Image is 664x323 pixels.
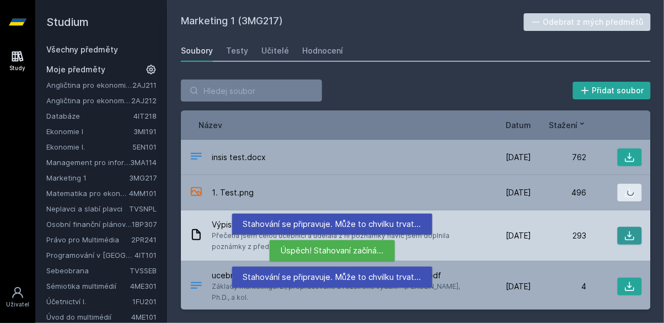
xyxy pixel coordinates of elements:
div: Úspěch! Stahovaní začíná… [270,240,395,261]
a: Učitelé [261,40,289,62]
a: 3MI191 [133,127,157,136]
div: 496 [532,187,587,198]
div: 4 [532,281,587,292]
a: 1FU201 [132,297,157,306]
div: Stahování se připravuje. Může to chvilku trvat… [232,267,432,288]
a: Management pro informatiky a statistiky [46,157,130,168]
div: Uživatel [6,300,29,309]
div: Testy [226,45,248,56]
a: Úvod do multimédií [46,311,131,322]
div: Study [10,64,26,72]
a: 4MM101 [129,189,157,198]
a: 2AJ212 [131,96,157,105]
a: Sémiotika multimédií [46,280,130,292]
div: 762 [532,152,587,163]
a: 4ME301 [130,282,157,290]
span: [DATE] [506,152,532,163]
a: Testy [226,40,248,62]
span: ucebnice-zaklady-marketingu-[PERSON_NAME]-a-kolektiv.pdf [212,270,472,281]
span: Moje předměty [46,64,105,75]
a: Programování v [GEOGRAPHIC_DATA] [46,250,135,261]
a: Osobní finanční plánování [46,219,132,230]
button: Odebrat z mých předmětů [524,13,651,31]
a: Všechny předměty [46,45,118,54]
span: [DATE] [506,187,532,198]
a: Hodnocení [302,40,343,62]
button: Název [199,119,222,131]
a: Angličtina pro ekonomická studia 2 (B2/C1) [46,95,131,106]
a: Uživatel [2,280,33,314]
a: Angličtina pro ekonomická studia 1 (B2/C1) [46,80,132,91]
a: Právo pro Multimédia [46,234,131,245]
div: PNG [190,185,203,201]
a: Ekonomie I [46,126,133,137]
span: Výpisky z učebnice Základy marketingu [212,219,472,230]
a: 3MG217 [129,173,157,182]
a: TVSNPL [129,204,157,213]
span: 1. Test.png [212,187,254,198]
a: 5EN101 [132,142,157,151]
a: TVSSEB [130,266,157,275]
a: 1BP307 [132,220,157,229]
a: 4ME101 [131,313,157,321]
a: Ekonomie I. [46,141,132,152]
a: 2PR241 [131,235,157,244]
div: Stahování se připravuje. Může to chvilku trvat… [232,214,432,235]
div: Učitelé [261,45,289,56]
a: Soubory [181,40,213,62]
a: 4IT101 [135,251,157,260]
span: Přečetla jsem celou učebnici a udělala z ní poznámky navíc jsem doplnila poznámky z přednášek od ... [212,230,472,252]
a: Marketing 1 [46,172,129,183]
span: Základy marketingu. 2., přepracované a rozšířené vydání - [PERSON_NAME], Ph.D., a kol. [212,281,472,303]
h2: Marketing 1 (3MG217) [181,13,524,31]
a: Účetnictví I. [46,296,132,307]
a: 4IT218 [133,112,157,120]
a: Matematika pro ekonomy [46,188,129,199]
a: 3MA114 [130,158,157,167]
a: 2AJ211 [132,81,157,89]
button: Přidat soubor [573,82,651,99]
a: Databáze [46,110,133,121]
div: DOCX [190,150,203,166]
a: Neplavci a slabí plavci [46,203,129,214]
input: Hledej soubor [181,80,322,102]
div: Soubory [181,45,213,56]
button: Stažení [549,119,587,131]
div: 293 [532,230,587,241]
span: [DATE] [506,230,532,241]
span: insis test.docx [212,152,266,163]
a: Study [2,44,33,78]
span: Stažení [549,119,578,131]
button: Datum [506,119,532,131]
div: Hodnocení [302,45,343,56]
span: [DATE] [506,281,532,292]
a: Sebeobrana [46,265,130,276]
div: PDF [190,279,203,295]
